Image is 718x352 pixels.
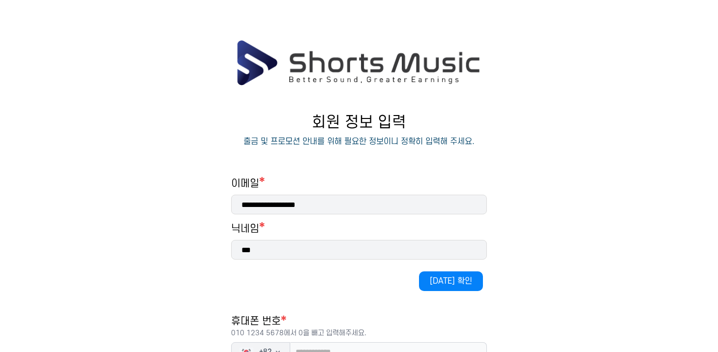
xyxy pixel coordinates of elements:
p: 010 1234 5678에서 0을 빼고 입력해주세요. [231,328,487,338]
p: 출금 및 프로모션 안내를 위해 필요한 정보이니 정확히 입력해 주세요. [243,136,475,147]
button: [DATE] 확인 [419,271,483,291]
img: ShortsMusic [236,39,482,87]
h1: 이메일 [231,177,487,191]
p: 회원 정보 입력 [231,114,487,132]
h1: 닉네임 [231,222,259,236]
h1: 휴대폰 번호 [231,315,487,338]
